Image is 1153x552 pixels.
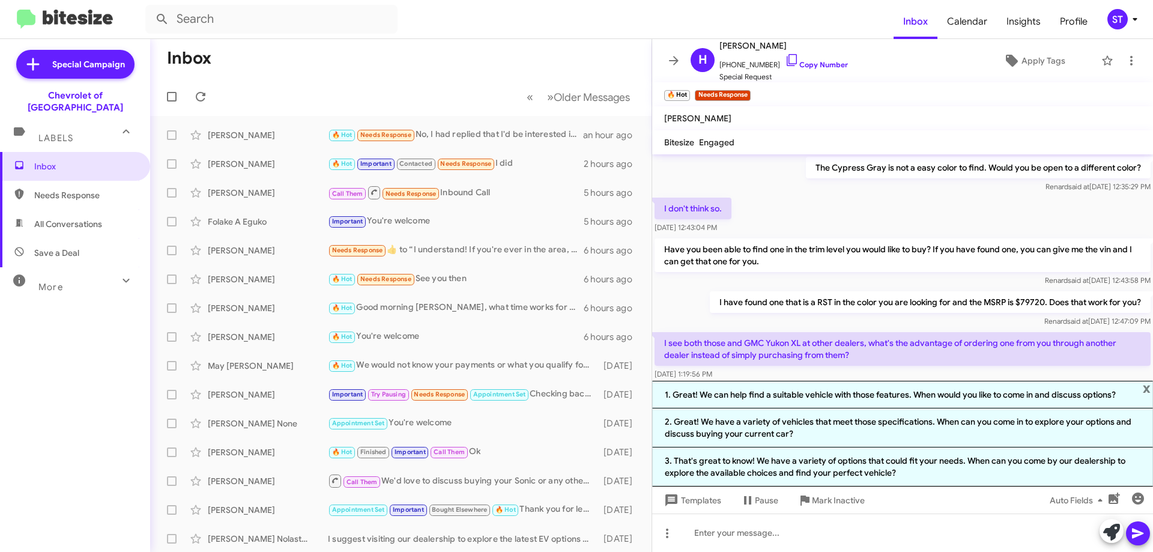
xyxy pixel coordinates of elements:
[347,478,378,486] span: Call Them
[328,272,584,286] div: See you then
[1050,490,1107,511] span: Auto Fields
[1050,4,1097,39] a: Profile
[328,330,584,344] div: You're welcome
[34,160,136,172] span: Inbox
[540,85,637,109] button: Next
[584,158,642,170] div: 2 hours ago
[527,89,533,105] span: «
[208,331,328,343] div: [PERSON_NAME]
[328,387,598,401] div: Checking back in
[598,504,642,516] div: [DATE]
[598,389,642,401] div: [DATE]
[208,475,328,487] div: [PERSON_NAME]
[434,448,465,456] span: Call Them
[997,4,1050,39] a: Insights
[598,360,642,372] div: [DATE]
[598,533,642,545] div: [DATE]
[208,446,328,458] div: [PERSON_NAME]
[395,448,426,456] span: Important
[34,247,79,259] span: Save a Deal
[332,419,385,427] span: Appointment Set
[473,390,526,398] span: Appointment Set
[719,38,848,53] span: [PERSON_NAME]
[386,190,437,198] span: Needs Response
[393,506,424,514] span: Important
[328,214,584,228] div: You're welcome
[332,362,353,369] span: 🔥 Hot
[328,301,584,315] div: Good morning [PERSON_NAME], what time works for you to stop by [DATE]?
[360,448,387,456] span: Finished
[554,91,630,104] span: Older Messages
[328,445,598,459] div: Ok
[332,304,353,312] span: 🔥 Hot
[695,90,750,101] small: Needs Response
[598,446,642,458] div: [DATE]
[719,53,848,71] span: [PHONE_NUMBER]
[655,198,731,219] p: I don't think so.
[652,408,1153,447] li: 2. Great! We have a variety of vehicles that meet those specifications. When can you come in to e...
[584,331,642,343] div: 6 hours ago
[332,448,353,456] span: 🔥 Hot
[208,187,328,199] div: [PERSON_NAME]
[328,128,583,142] div: No, I had replied that I'd be interested in the below.... After talking more with my husband I'd ...
[52,58,125,70] span: Special Campaign
[664,90,690,101] small: 🔥 Hot
[519,85,540,109] button: Previous
[208,158,328,170] div: [PERSON_NAME]
[332,390,363,398] span: Important
[584,273,642,285] div: 6 hours ago
[584,216,642,228] div: 5 hours ago
[332,506,385,514] span: Appointment Set
[332,217,363,225] span: Important
[1046,182,1151,191] span: Renard [DATE] 12:35:29 PM
[38,133,73,144] span: Labels
[1107,9,1128,29] div: ST
[583,129,642,141] div: an hour ago
[328,185,584,200] div: Inbound Call
[547,89,554,105] span: »
[652,447,1153,487] li: 3. That's great to know! We have a variety of options that could fit your needs. When can you com...
[584,187,642,199] div: 5 hours ago
[208,302,328,314] div: [PERSON_NAME]
[332,246,383,254] span: Needs Response
[788,490,874,511] button: Mark Inactive
[414,390,465,398] span: Needs Response
[34,218,102,230] span: All Conversations
[699,137,734,148] span: Engaged
[328,503,598,517] div: Thank you for letting me know
[208,360,328,372] div: May [PERSON_NAME]
[812,490,865,511] span: Mark Inactive
[332,131,353,139] span: 🔥 Hot
[208,244,328,256] div: [PERSON_NAME]
[664,113,731,124] span: [PERSON_NAME]
[495,506,516,514] span: 🔥 Hot
[1044,317,1151,326] span: Renard [DATE] 12:47:09 PM
[16,50,135,79] a: Special Campaign
[432,506,487,514] span: Bought Elsewhere
[937,4,997,39] span: Calendar
[328,157,584,171] div: I did
[710,291,1151,313] p: I have found one that is a RST in the color you are looking for and the MSRP is $79720. Does that...
[972,50,1095,71] button: Apply Tags
[655,223,717,232] span: [DATE] 12:43:04 PM
[332,190,363,198] span: Call Them
[655,369,712,378] span: [DATE] 1:19:56 PM
[145,5,398,34] input: Search
[38,282,63,293] span: More
[719,71,848,83] span: Special Request
[208,129,328,141] div: [PERSON_NAME]
[584,244,642,256] div: 6 hours ago
[208,389,328,401] div: [PERSON_NAME]
[360,131,411,139] span: Needs Response
[652,381,1153,408] li: 1. Great! We can help find a suitable vehicle with those features. When would you like to come in...
[332,160,353,168] span: 🔥 Hot
[652,490,731,511] button: Templates
[208,533,328,545] div: [PERSON_NAME] Nolastname122093970
[598,475,642,487] div: [DATE]
[584,302,642,314] div: 6 hours ago
[360,160,392,168] span: Important
[328,533,598,545] div: I suggest visiting our dealership to explore the latest EV options we have available, including p...
[440,160,491,168] span: Needs Response
[664,137,694,148] span: Bitesize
